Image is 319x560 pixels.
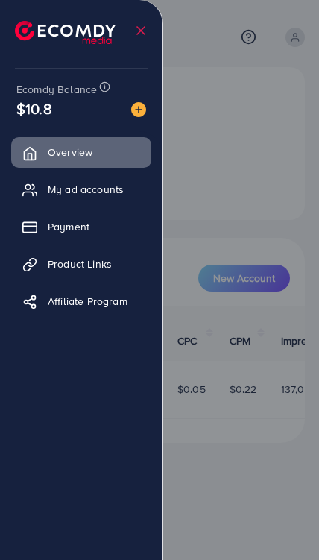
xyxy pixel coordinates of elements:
[256,493,308,549] iframe: Chat
[48,219,89,234] span: Payment
[11,286,151,316] a: Affiliate Program
[11,174,151,204] a: My ad accounts
[48,294,127,309] span: Affiliate Program
[15,21,116,44] img: logo
[16,82,97,97] span: Ecomdy Balance
[16,98,52,119] span: $10.8
[11,137,151,167] a: Overview
[11,212,151,242] a: Payment
[11,249,151,279] a: Product Links
[48,145,92,160] span: Overview
[48,257,112,271] span: Product Links
[48,182,124,197] span: My ad accounts
[131,102,146,117] img: image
